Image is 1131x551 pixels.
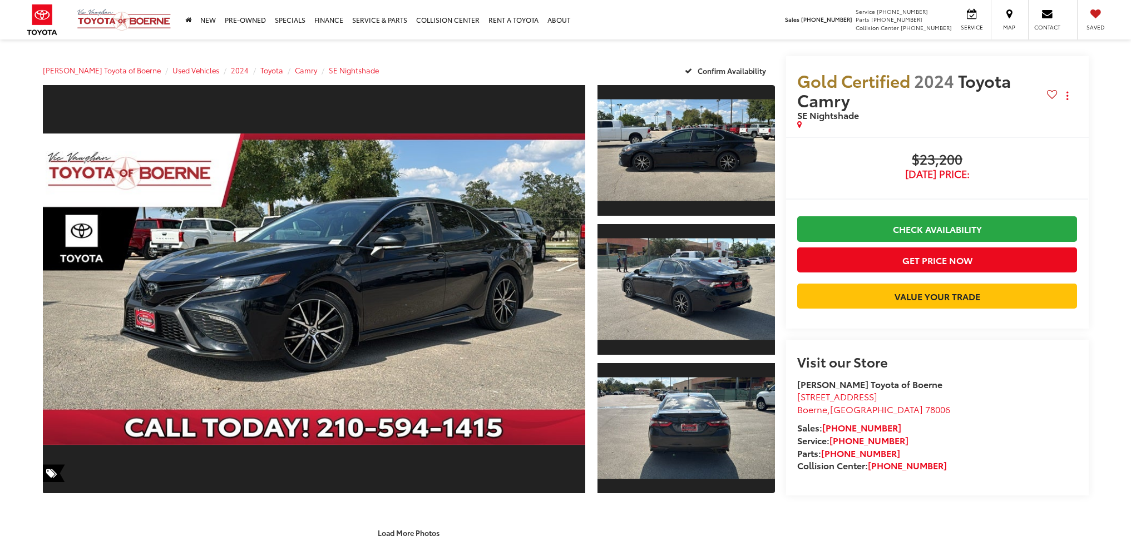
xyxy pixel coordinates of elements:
[172,65,219,75] a: Used Vehicles
[797,216,1078,241] a: Check Availability
[1058,86,1077,106] button: Actions
[925,403,950,415] span: 78006
[871,15,922,23] span: [PHONE_NUMBER]
[77,8,171,31] img: Vic Vaughan Toyota of Boerne
[797,247,1078,272] button: Get Price Now
[597,362,774,495] a: Expand Photo 3
[1083,23,1108,31] span: Saved
[797,168,1078,180] span: [DATE] Price:
[596,239,777,340] img: 2024 Toyota Camry SE Nightshade
[679,61,775,80] button: Confirm Availability
[596,378,777,479] img: 2024 Toyota Camry SE Nightshade
[1066,91,1068,100] span: dropdown dots
[797,390,950,415] a: [STREET_ADDRESS] Boerne,[GEOGRAPHIC_DATA] 78006
[914,68,954,92] span: 2024
[329,65,379,75] a: SE Nightshade
[997,23,1021,31] span: Map
[797,434,908,446] strong: Service:
[797,68,1011,112] span: Toyota Camry
[797,403,827,415] span: Boerne
[797,108,859,121] span: SE Nightshade
[43,464,65,482] span: Special
[43,84,586,494] a: Expand Photo 0
[797,284,1078,309] a: Value Your Trade
[822,421,901,434] a: [PHONE_NUMBER]
[868,459,947,471] a: [PHONE_NUMBER]
[959,23,984,31] span: Service
[597,84,774,217] a: Expand Photo 1
[877,7,928,16] span: [PHONE_NUMBER]
[797,378,942,390] strong: [PERSON_NAME] Toyota of Boerne
[295,65,317,75] a: Camry
[370,523,447,542] button: Load More Photos
[43,65,161,75] a: [PERSON_NAME] Toyota of Boerne
[1034,23,1060,31] span: Contact
[698,66,766,76] span: Confirm Availability
[797,421,901,434] strong: Sales:
[596,100,777,201] img: 2024 Toyota Camry SE Nightshade
[797,390,877,403] span: [STREET_ADDRESS]
[901,23,952,32] span: [PHONE_NUMBER]
[231,65,249,75] a: 2024
[260,65,283,75] a: Toyota
[797,68,910,92] span: Gold Certified
[797,403,950,415] span: ,
[801,15,852,23] span: [PHONE_NUMBER]
[821,446,900,459] a: [PHONE_NUMBER]
[829,434,908,446] a: [PHONE_NUMBER]
[856,7,875,16] span: Service
[797,459,947,471] strong: Collision Center:
[856,15,870,23] span: Parts
[797,152,1078,168] span: $23,200
[856,23,899,32] span: Collision Center
[797,446,900,459] strong: Parts:
[797,354,1078,369] h2: Visit our Store
[597,223,774,356] a: Expand Photo 2
[785,15,799,23] span: Sales
[37,133,591,445] img: 2024 Toyota Camry SE Nightshade
[830,403,923,415] span: [GEOGRAPHIC_DATA]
